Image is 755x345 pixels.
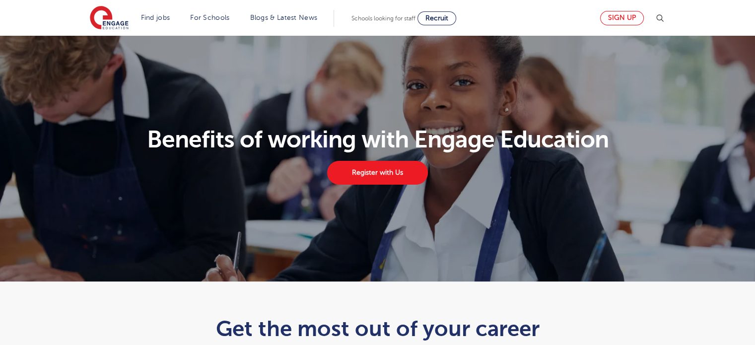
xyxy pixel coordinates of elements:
[600,11,644,25] a: Sign up
[141,14,170,21] a: Find jobs
[84,128,671,151] h1: Benefits of working with Engage Education
[190,14,229,21] a: For Schools
[250,14,318,21] a: Blogs & Latest News
[327,161,427,185] a: Register with Us
[134,316,621,341] h1: Get the most out of your career
[90,6,129,31] img: Engage Education
[351,15,415,22] span: Schools looking for staff
[425,14,448,22] span: Recruit
[417,11,456,25] a: Recruit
